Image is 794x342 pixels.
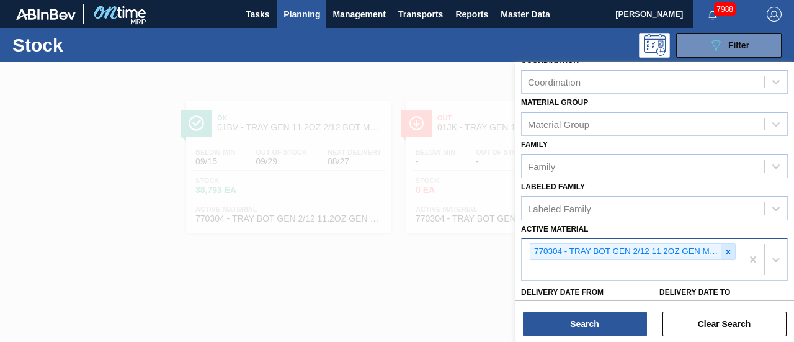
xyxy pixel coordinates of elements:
[714,2,736,16] span: 7988
[528,161,555,171] div: Family
[728,40,749,50] span: Filter
[244,7,271,22] span: Tasks
[521,98,588,107] label: Material Group
[659,288,730,297] label: Delivery Date to
[283,7,320,22] span: Planning
[639,33,670,58] div: Programming: no user selected
[16,9,76,20] img: TNhmsLtSVTkK8tSr43FrP2fwEKptu5GPRR3wAAAABJRU5ErkJggg==
[676,33,782,58] button: Filter
[521,140,548,149] label: Family
[767,7,782,22] img: Logout
[12,38,184,52] h1: Stock
[455,7,488,22] span: Reports
[332,7,386,22] span: Management
[501,7,550,22] span: Master Data
[521,225,588,233] label: Active Material
[398,7,443,22] span: Transports
[530,244,721,259] div: 770304 - TRAY BOT GEN 2/12 11.2OZ GEN MW 2952-B 0
[693,6,733,23] button: Notifications
[521,182,585,191] label: Labeled Family
[528,119,589,129] div: Material Group
[528,203,591,214] div: Labeled Family
[528,77,581,88] div: Coordination
[521,288,604,297] label: Delivery Date from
